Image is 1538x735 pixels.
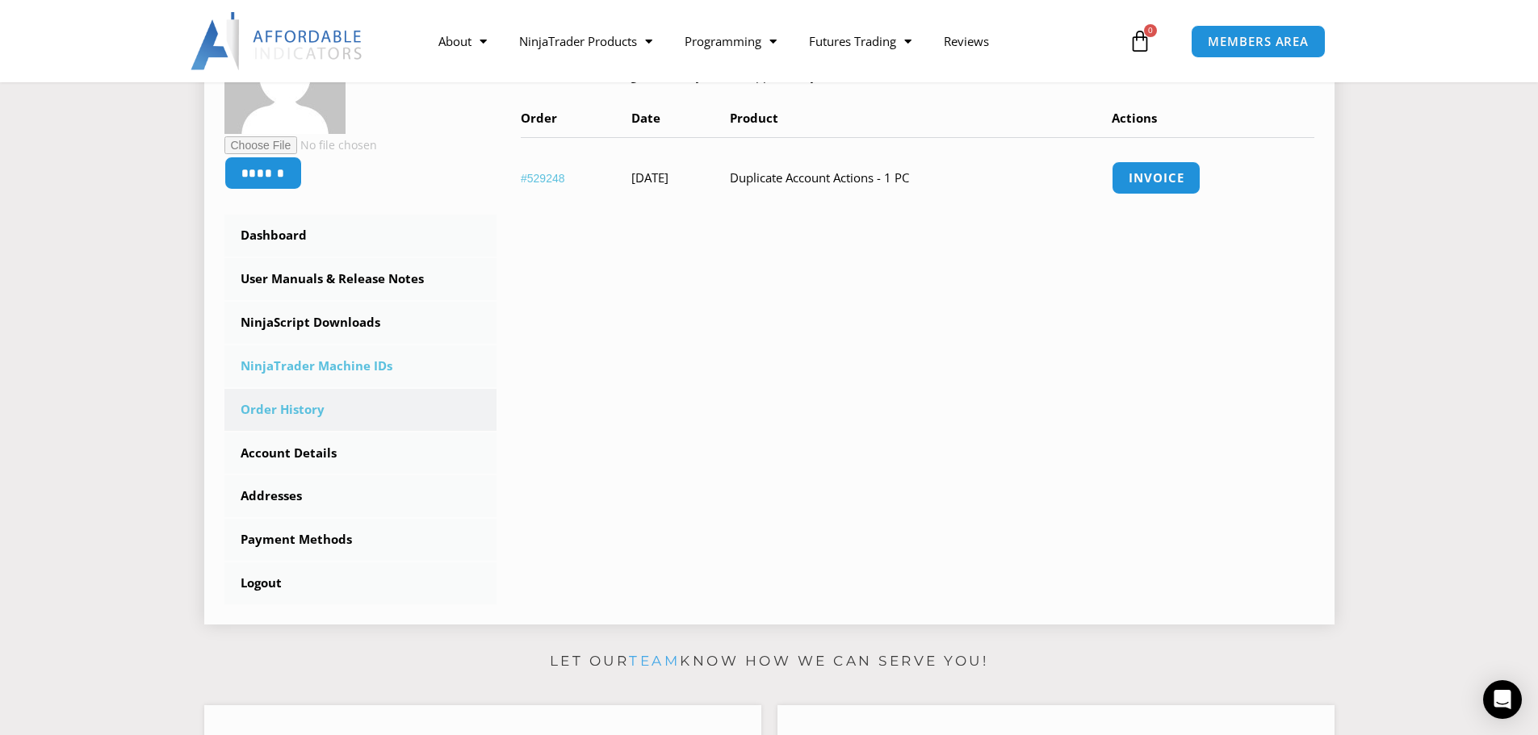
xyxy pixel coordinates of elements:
[668,23,793,60] a: Programming
[521,110,557,126] span: Order
[204,649,1335,674] p: Let our know how we can serve you!
[422,23,503,60] a: About
[730,137,1112,218] td: Duplicate Account Actions - 1 PC
[793,23,928,60] a: Futures Trading
[631,110,660,126] span: Date
[1208,35,1309,48] span: MEMBERS AREA
[629,653,680,669] a: team
[191,12,364,70] img: LogoAI | Affordable Indicators – NinjaTrader
[503,23,668,60] a: NinjaTrader Products
[928,23,1005,60] a: Reviews
[224,345,497,387] a: NinjaTrader Machine IDs
[224,432,497,474] a: Account Details
[422,23,1125,60] nav: Menu
[1483,680,1522,719] div: Open Intercom Messenger
[1191,25,1326,58] a: MEMBERS AREA
[730,110,778,126] span: Product
[224,302,497,344] a: NinjaScript Downloads
[224,215,497,257] a: Dashboard
[224,519,497,561] a: Payment Methods
[1112,110,1157,126] span: Actions
[224,215,497,604] nav: Account pages
[1144,24,1157,37] span: 0
[224,475,497,517] a: Addresses
[224,389,497,431] a: Order History
[1104,18,1176,65] a: 0
[631,169,668,186] time: [DATE]
[224,258,497,300] a: User Manuals & Release Notes
[224,562,497,604] a: Logout
[1112,161,1201,194] a: Invoice order number 529248
[521,172,565,185] a: View order number 529248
